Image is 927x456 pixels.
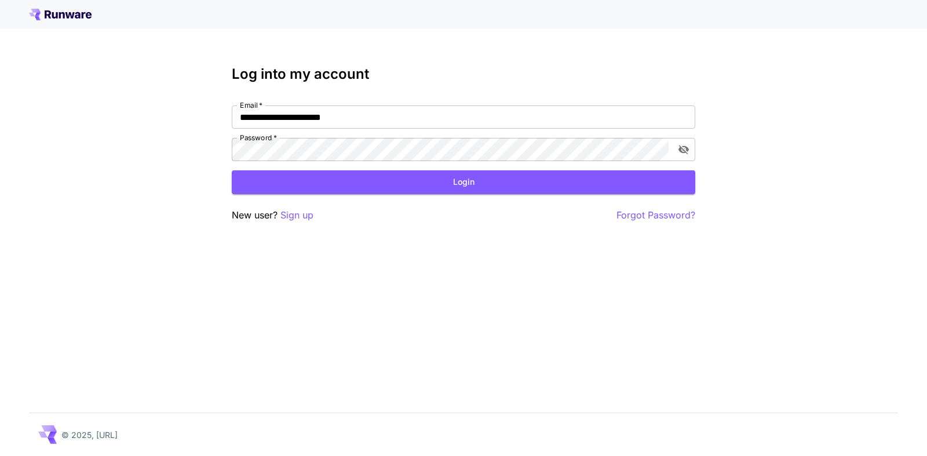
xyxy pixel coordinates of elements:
[673,139,694,160] button: toggle password visibility
[280,208,313,222] button: Sign up
[61,429,118,441] p: © 2025, [URL]
[232,170,695,194] button: Login
[240,100,262,110] label: Email
[240,133,277,143] label: Password
[232,208,313,222] p: New user?
[616,208,695,222] button: Forgot Password?
[232,66,695,82] h3: Log into my account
